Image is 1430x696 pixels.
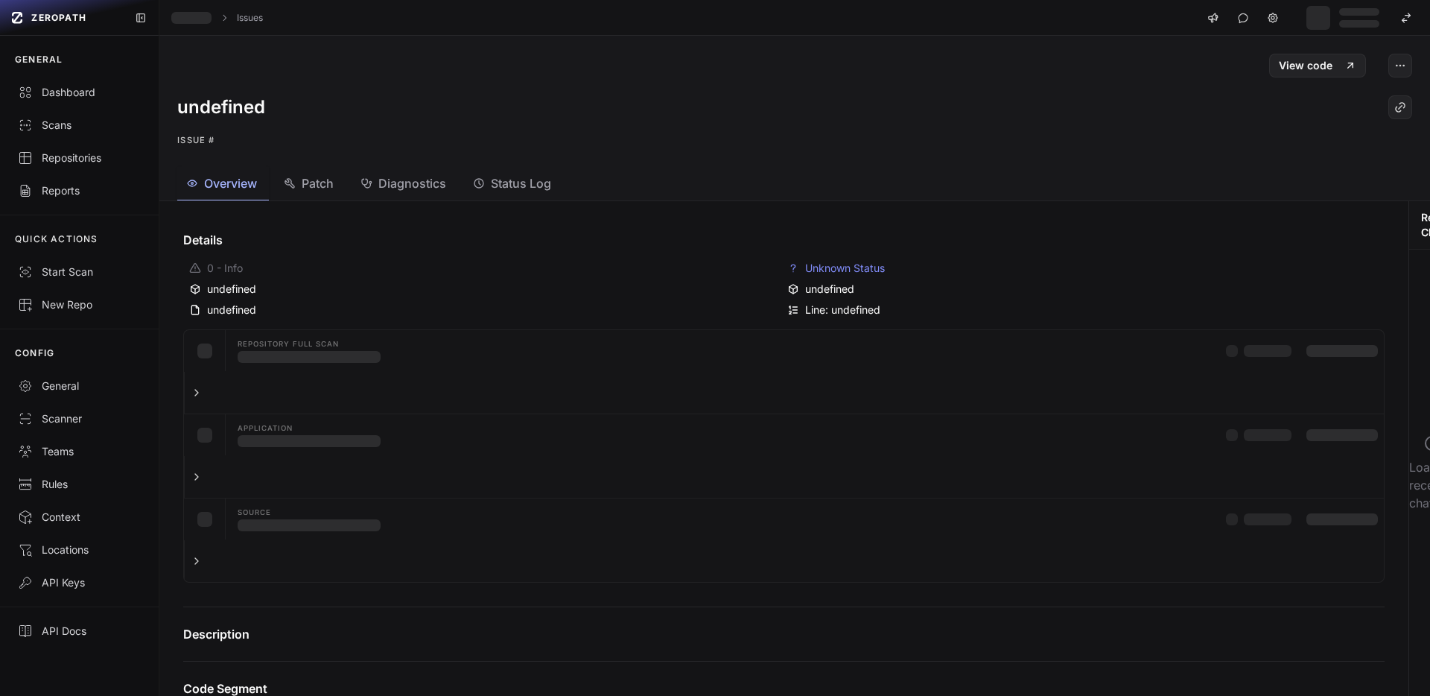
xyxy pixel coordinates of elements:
[238,509,271,516] span: Source
[18,444,141,459] div: Teams
[18,624,141,639] div: API Docs
[177,95,265,119] h1: undefined
[18,183,141,198] div: Reports
[18,85,141,100] div: Dashboard
[787,261,1379,276] div: Unknown Status
[787,303,1379,317] div: Line: undefined
[15,233,98,245] p: QUICK ACTIONS
[491,174,551,192] span: Status Log
[1269,54,1366,77] a: View code
[177,131,1412,149] p: Issue #
[237,12,263,24] a: Issues
[189,282,781,297] div: undefined
[31,12,86,24] span: ZEROPATH
[184,414,1384,456] button: Application
[189,303,781,317] div: undefined
[378,174,446,192] span: Diagnostics
[183,625,1385,643] h4: Description
[787,282,1379,297] div: undefined
[189,261,781,276] div: 0 - Info
[18,265,141,279] div: Start Scan
[18,297,141,312] div: New Repo
[184,330,1384,372] button: Repository Full scan
[18,118,141,133] div: Scans
[18,151,141,165] div: Repositories
[18,477,141,492] div: Rules
[18,411,141,426] div: Scanner
[238,425,293,432] span: Application
[219,13,229,23] svg: chevron right,
[204,174,257,192] span: Overview
[184,499,1384,540] button: Source
[18,542,141,557] div: Locations
[302,174,334,192] span: Patch
[18,510,141,525] div: Context
[183,231,1385,249] h4: Details
[6,6,123,30] a: ZEROPATH
[171,12,263,24] nav: breadcrumb
[238,341,338,348] span: Repository Full scan
[15,347,54,359] p: CONFIG
[15,54,63,66] p: GENERAL
[18,379,141,393] div: General
[18,575,141,590] div: API Keys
